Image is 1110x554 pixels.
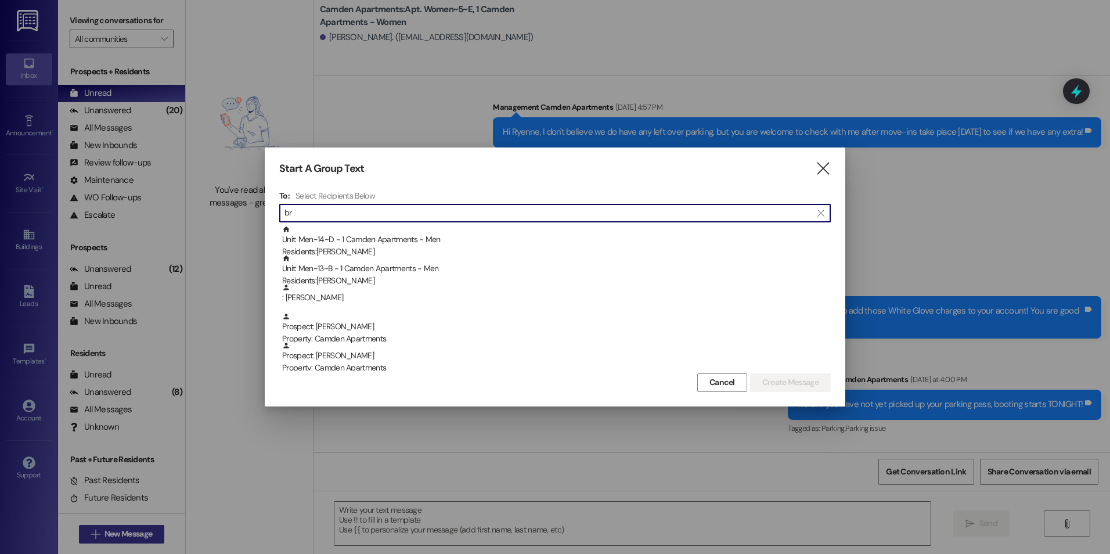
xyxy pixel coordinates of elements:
[282,246,831,258] div: Residents: [PERSON_NAME]
[279,312,831,341] div: Prospect: [PERSON_NAME]Property: Camden Apartments
[279,254,831,283] div: Unit: Men~13~B - 1 Camden Apartments - MenResidents:[PERSON_NAME]
[282,312,831,346] div: Prospect: [PERSON_NAME]
[812,204,830,222] button: Clear text
[282,283,831,304] div: : [PERSON_NAME]
[279,162,364,175] h3: Start A Group Text
[279,190,290,201] h3: To:
[279,283,831,312] div: : [PERSON_NAME]
[282,225,831,258] div: Unit: Men~14~D - 1 Camden Apartments - Men
[762,376,819,388] span: Create Message
[817,208,824,218] i: 
[284,205,812,221] input: Search for any contact or apartment
[279,225,831,254] div: Unit: Men~14~D - 1 Camden Apartments - MenResidents:[PERSON_NAME]
[295,190,375,201] h4: Select Recipients Below
[282,275,831,287] div: Residents: [PERSON_NAME]
[815,163,831,175] i: 
[282,341,831,375] div: Prospect: [PERSON_NAME]
[279,341,831,370] div: Prospect: [PERSON_NAME]Property: Camden Apartments
[697,373,747,392] button: Cancel
[709,376,735,388] span: Cancel
[282,254,831,287] div: Unit: Men~13~B - 1 Camden Apartments - Men
[750,373,831,392] button: Create Message
[282,333,831,345] div: Property: Camden Apartments
[282,362,831,374] div: Property: Camden Apartments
